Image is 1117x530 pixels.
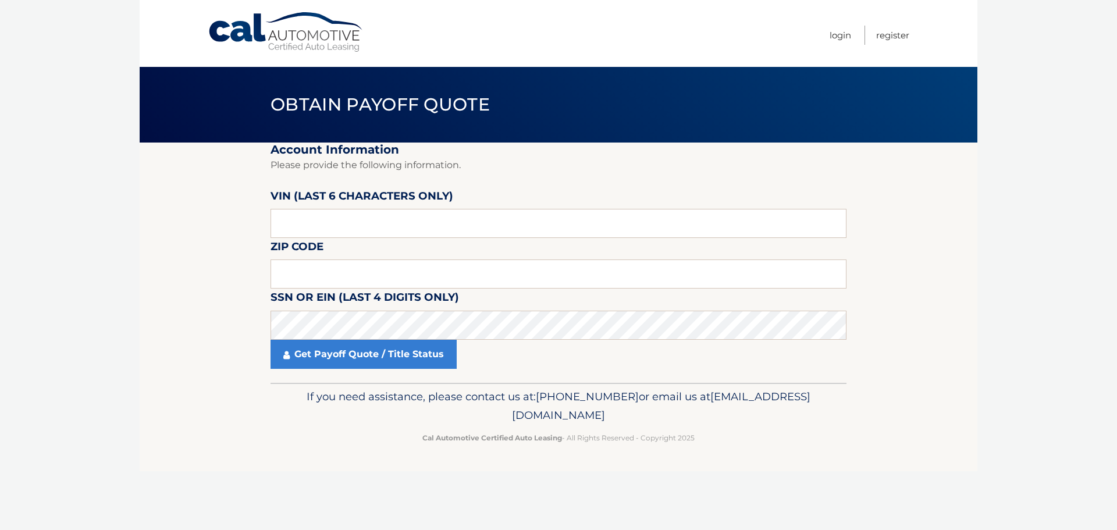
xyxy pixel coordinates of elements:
span: [PHONE_NUMBER] [536,390,639,403]
span: Obtain Payoff Quote [271,94,490,115]
p: Please provide the following information. [271,157,846,173]
label: Zip Code [271,238,323,259]
p: If you need assistance, please contact us at: or email us at [278,387,839,425]
label: SSN or EIN (last 4 digits only) [271,289,459,310]
a: Cal Automotive [208,12,365,53]
h2: Account Information [271,143,846,157]
a: Register [876,26,909,45]
strong: Cal Automotive Certified Auto Leasing [422,433,562,442]
a: Get Payoff Quote / Title Status [271,340,457,369]
label: VIN (last 6 characters only) [271,187,453,209]
p: - All Rights Reserved - Copyright 2025 [278,432,839,444]
a: Login [830,26,851,45]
